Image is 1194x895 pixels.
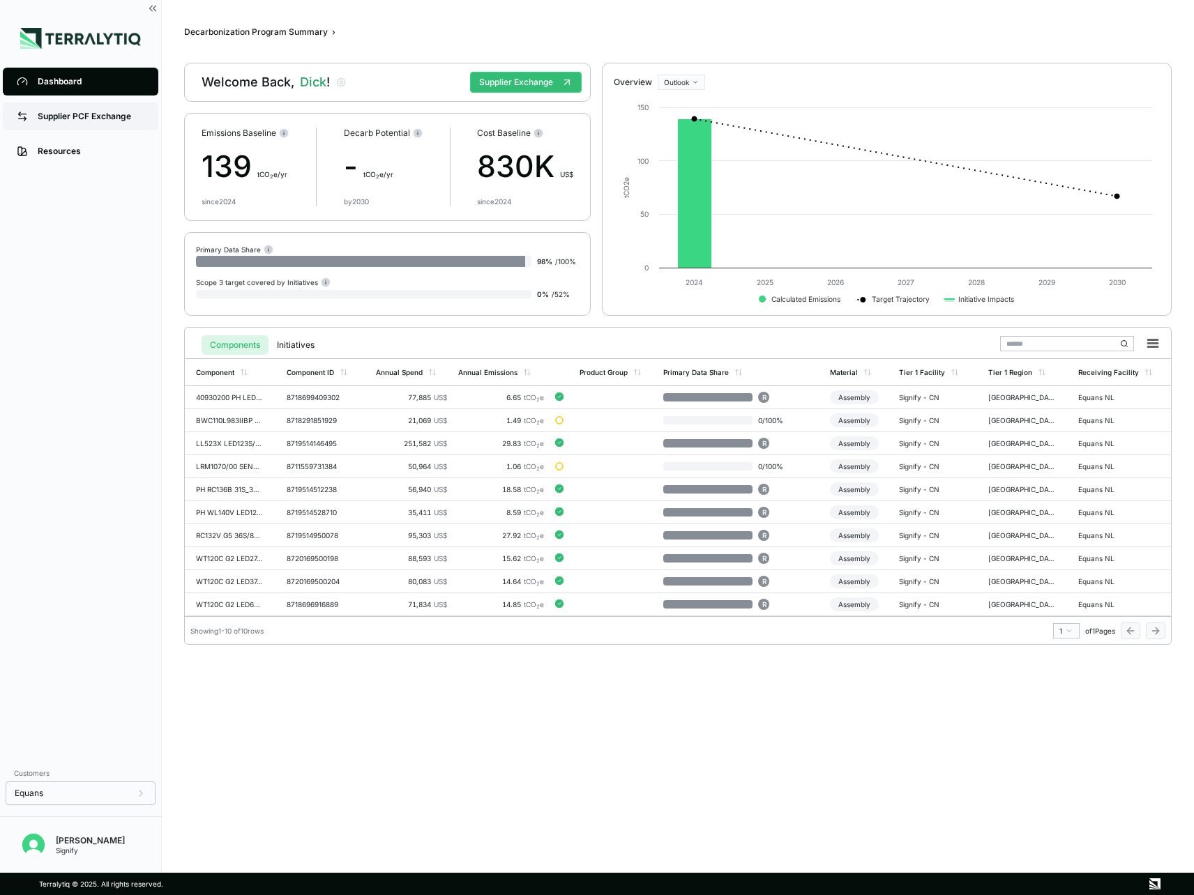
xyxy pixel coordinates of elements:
[458,531,544,540] div: 27.92
[269,335,323,355] button: Initiatives
[344,128,423,139] div: Decarb Potential
[376,485,447,494] div: 56,940
[56,835,125,846] div: [PERSON_NAME]
[477,128,573,139] div: Cost Baseline
[477,197,511,206] div: since 2024
[830,413,879,427] div: Assembly
[1078,462,1145,471] div: Equans NL
[1059,627,1073,635] div: 1
[899,508,966,517] div: Signify - CN
[202,335,269,355] button: Components
[536,466,540,472] sub: 2
[524,600,544,609] span: tCO e
[196,277,331,287] div: Scope 3 target covered by Initiatives
[753,416,797,424] span: 0 / 100 %
[38,111,144,122] div: Supplier PCF Exchange
[287,462,354,471] div: 8711559731384
[1078,554,1145,563] div: Equans NL
[536,604,540,610] sub: 2
[287,439,354,447] div: 8719514146495
[536,535,540,541] sub: 2
[22,834,45,856] img: Dick Rutten
[477,144,573,189] div: 830K
[555,257,576,266] span: / 100 %
[344,144,423,189] div: -
[988,485,1055,494] div: [GEOGRAPHIC_DATA]
[762,600,766,609] span: R
[771,295,840,303] text: Calculated Emissions
[988,600,1055,609] div: [GEOGRAPHIC_DATA]
[458,393,544,401] div: 6.65
[830,368,858,376] div: Material
[524,485,544,494] span: tCO e
[196,508,263,517] div: PH WL140V LED12S/830 PSU WH
[988,508,1055,517] div: [GEOGRAPHIC_DATA]
[287,393,354,401] div: 8718699409302
[458,485,544,494] div: 18.58
[762,393,766,401] span: R
[663,368,729,376] div: Primary Data Share
[196,531,263,540] div: RC132V G5 36S/840 PSU W30L120 OC
[434,393,447,401] span: US$
[524,462,544,471] span: tCO e
[762,485,766,494] span: R
[1078,577,1145,586] div: Equans NL
[899,600,966,609] div: Signify - CN
[614,77,652,88] div: Overview
[38,76,144,87] div: Dashboard
[536,420,540,426] sub: 2
[376,554,447,563] div: 88,593
[524,577,544,586] span: tCO e
[434,508,447,517] span: US$
[524,393,544,401] span: tCO e
[1078,531,1145,540] div: Equans NL
[434,485,447,494] span: US$
[830,459,879,473] div: Assembly
[458,462,544,471] div: 1.06
[196,393,263,401] div: 40930200 PH LED80S/840 PSU TW3 L1500
[287,368,334,376] div: Component ID
[637,157,649,165] text: 100
[326,75,330,89] span: !
[376,531,447,540] div: 95,303
[434,531,447,540] span: US$
[287,554,354,563] div: 8720169500198
[434,554,447,563] span: US$
[552,290,570,298] span: / 52 %
[988,393,1055,401] div: [GEOGRAPHIC_DATA]
[686,278,703,286] text: 2024
[376,462,447,471] div: 50,964
[580,368,628,376] div: Product Group
[56,846,125,855] div: Signify
[830,574,879,588] div: Assembly
[196,554,263,563] div: WT120C G2 LED27_45S/840 PSU L1200
[376,393,447,401] div: 77,885
[458,416,544,424] div: 1.49
[899,416,966,424] div: Signify - CN
[458,439,544,447] div: 29.83
[376,439,447,447] div: 251,582
[458,508,544,517] div: 8.59
[434,416,447,424] span: US$
[830,505,879,519] div: Assembly
[560,170,573,178] span: US$
[899,393,966,401] div: Signify - CN
[434,439,447,447] span: US$
[524,416,544,424] span: tCO e
[344,197,369,206] div: by 2030
[434,600,447,609] span: US$
[644,263,649,272] text: 0
[753,462,797,471] span: 0 / 100 %
[899,439,966,447] div: Signify - CN
[470,72,582,93] button: Supplier Exchange
[1078,368,1139,376] div: Receiving Facility
[899,531,966,540] div: Signify - CN
[287,485,354,494] div: 8719514512238
[988,531,1055,540] div: [GEOGRAPHIC_DATA]
[1038,278,1055,286] text: 2029
[38,146,144,157] div: Resources
[959,295,1015,304] text: Initiative Impacts
[434,577,447,586] span: US$
[988,462,1055,471] div: [GEOGRAPHIC_DATA]
[536,489,540,495] sub: 2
